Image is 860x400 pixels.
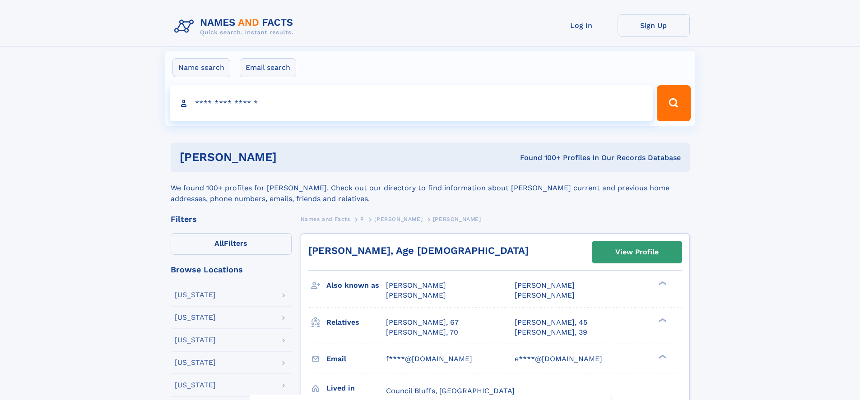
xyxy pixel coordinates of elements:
[171,233,292,255] label: Filters
[398,153,681,163] div: Found 100+ Profiles In Our Records Database
[656,354,667,359] div: ❯
[175,291,216,299] div: [US_STATE]
[240,58,296,77] label: Email search
[386,327,458,337] a: [PERSON_NAME], 70
[386,281,446,290] span: [PERSON_NAME]
[515,317,587,327] a: [PERSON_NAME], 45
[374,216,423,222] span: [PERSON_NAME]
[175,314,216,321] div: [US_STATE]
[515,291,575,299] span: [PERSON_NAME]
[656,317,667,323] div: ❯
[170,85,653,121] input: search input
[175,336,216,344] div: [US_STATE]
[360,213,364,225] a: P
[171,172,690,204] div: We found 100+ profiles for [PERSON_NAME]. Check out our directory to find information about [PERS...
[175,359,216,366] div: [US_STATE]
[171,266,292,274] div: Browse Locations
[386,291,446,299] span: [PERSON_NAME]
[214,239,224,248] span: All
[592,241,682,263] a: View Profile
[180,152,399,163] h1: [PERSON_NAME]
[308,245,529,256] a: [PERSON_NAME], Age [DEMOGRAPHIC_DATA]
[175,382,216,389] div: [US_STATE]
[301,213,350,225] a: Names and Facts
[326,351,386,367] h3: Email
[386,317,459,327] a: [PERSON_NAME], 67
[515,327,587,337] a: [PERSON_NAME], 39
[326,278,386,293] h3: Also known as
[171,14,301,39] img: Logo Names and Facts
[515,281,575,290] span: [PERSON_NAME]
[171,215,292,223] div: Filters
[618,14,690,37] a: Sign Up
[172,58,230,77] label: Name search
[374,213,423,225] a: [PERSON_NAME]
[545,14,618,37] a: Log In
[615,242,659,262] div: View Profile
[657,85,690,121] button: Search Button
[386,386,515,395] span: Council Bluffs, [GEOGRAPHIC_DATA]
[326,315,386,330] h3: Relatives
[433,216,481,222] span: [PERSON_NAME]
[656,280,667,286] div: ❯
[326,381,386,396] h3: Lived in
[360,216,364,222] span: P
